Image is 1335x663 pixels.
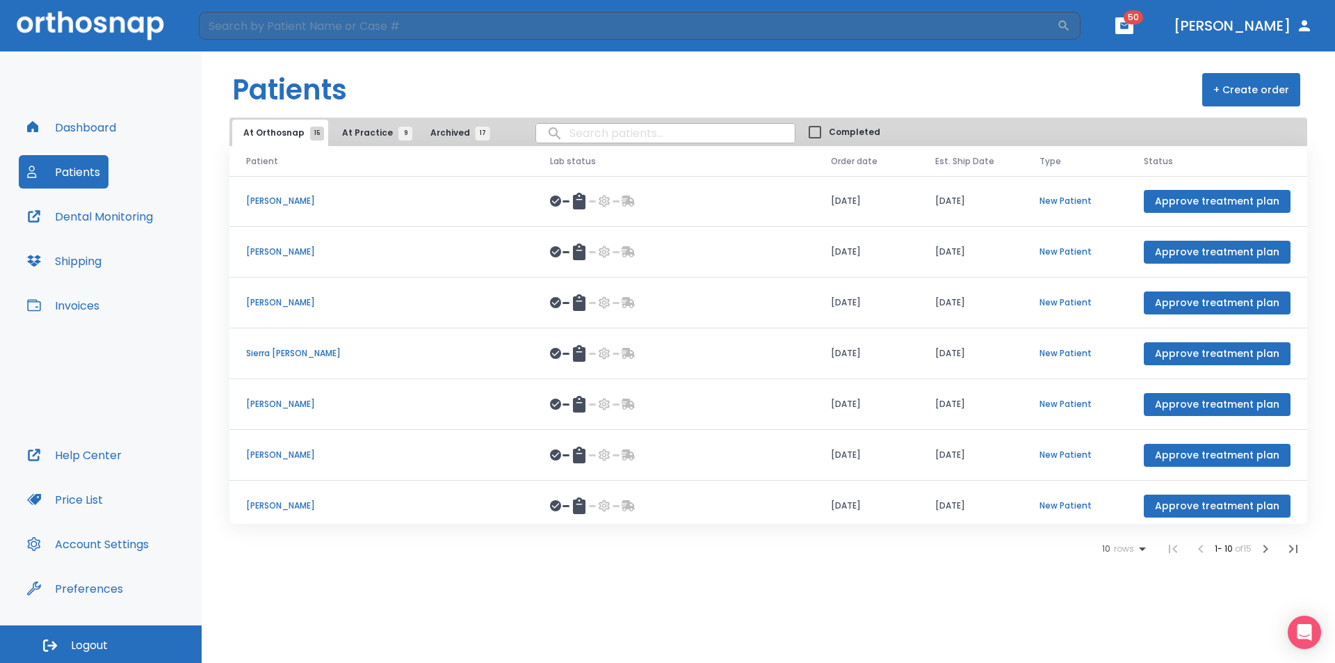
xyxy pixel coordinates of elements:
[1039,195,1110,207] p: New Patient
[246,296,517,309] p: [PERSON_NAME]
[1039,296,1110,309] p: New Patient
[814,227,919,278] td: [DATE]
[1202,73,1300,106] button: + Create order
[19,155,108,189] button: Patients
[814,176,919,227] td: [DATE]
[17,11,164,40] img: Orthosnap
[1039,246,1110,258] p: New Patient
[19,572,131,605] button: Preferences
[19,483,111,516] button: Price List
[919,278,1023,328] td: [DATE]
[814,379,919,430] td: [DATE]
[814,278,919,328] td: [DATE]
[1144,342,1290,365] button: Approve treatment plan
[829,126,880,138] span: Completed
[1215,543,1235,554] span: 1 - 10
[1110,544,1134,554] span: rows
[1039,347,1110,360] p: New Patient
[1144,241,1290,264] button: Approve treatment plan
[1144,444,1290,467] button: Approve treatment plan
[246,155,278,168] span: Patient
[398,127,412,141] span: 9
[1168,13,1318,38] button: [PERSON_NAME]
[310,127,324,141] span: 15
[19,289,108,322] button: Invoices
[246,500,517,512] p: [PERSON_NAME]
[1039,500,1110,512] p: New Patient
[550,155,596,168] span: Lab status
[1039,449,1110,461] p: New Patient
[935,155,994,168] span: Est. Ship Date
[919,481,1023,532] td: [DATE]
[71,638,108,653] span: Logout
[1102,544,1110,554] span: 10
[814,481,919,532] td: [DATE]
[246,449,517,461] p: [PERSON_NAME]
[19,244,110,278] button: Shipping
[919,227,1023,278] td: [DATE]
[246,347,517,360] p: Sierra [PERSON_NAME]
[19,527,157,561] button: Account Settings
[246,246,517,258] p: [PERSON_NAME]
[19,438,130,472] button: Help Center
[919,176,1023,227] td: [DATE]
[1144,190,1290,213] button: Approve treatment plan
[1124,10,1143,24] span: 50
[1039,398,1110,410] p: New Patient
[1144,155,1173,168] span: Status
[232,120,496,146] div: tabs
[919,328,1023,379] td: [DATE]
[246,398,517,410] p: [PERSON_NAME]
[1288,616,1321,649] div: Open Intercom Messenger
[536,120,795,147] input: search
[919,430,1023,481] td: [DATE]
[19,200,161,233] button: Dental Monitoring
[919,379,1023,430] td: [DATE]
[19,111,124,144] button: Dashboard
[243,127,317,139] span: At Orthosnap
[814,430,919,481] td: [DATE]
[232,69,347,111] h1: Patients
[430,127,483,139] span: Archived
[1039,155,1061,168] span: Type
[1144,393,1290,416] button: Approve treatment plan
[1144,291,1290,314] button: Approve treatment plan
[831,155,877,168] span: Order date
[1235,543,1252,554] span: of 15
[199,12,1057,40] input: Search by Patient Name or Case #
[246,195,517,207] p: [PERSON_NAME]
[814,328,919,379] td: [DATE]
[1144,495,1290,518] button: Approve treatment plan
[342,127,405,139] span: At Practice
[476,127,490,141] span: 17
